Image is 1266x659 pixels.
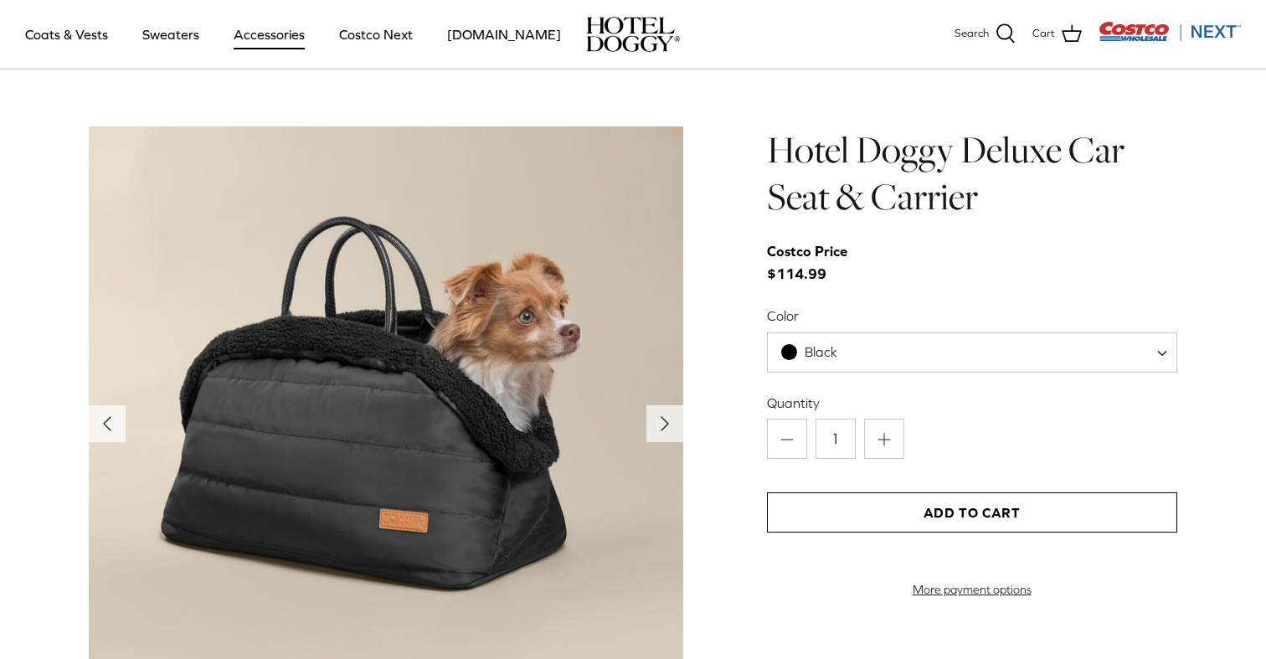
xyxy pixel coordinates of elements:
[767,394,1177,412] label: Quantity
[10,6,123,63] a: Coats & Vests
[767,126,1177,221] h1: Hotel Doggy Deluxe Car Seat & Carrier
[955,25,989,43] span: Search
[955,23,1016,45] a: Search
[586,17,680,52] img: hoteldoggycom
[767,240,847,263] div: Costco Price
[767,492,1177,533] button: Add to Cart
[767,583,1177,597] a: More payment options
[1099,32,1241,44] a: Visit Costco Next
[767,240,864,286] span: $114.99
[768,343,872,361] span: Black
[1099,21,1241,42] img: Costco Next
[89,405,126,442] button: Previous
[219,6,320,63] a: Accessories
[767,332,1177,373] span: Black
[767,306,1177,325] label: Color
[324,6,428,63] a: Costco Next
[816,419,856,459] input: Quantity
[805,344,837,359] span: Black
[586,17,680,52] a: hoteldoggy.com hoteldoggycom
[646,405,683,442] button: Next
[1032,25,1055,43] span: Cart
[432,6,576,63] a: [DOMAIN_NAME]
[1032,23,1082,45] a: Cart
[127,6,214,63] a: Sweaters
